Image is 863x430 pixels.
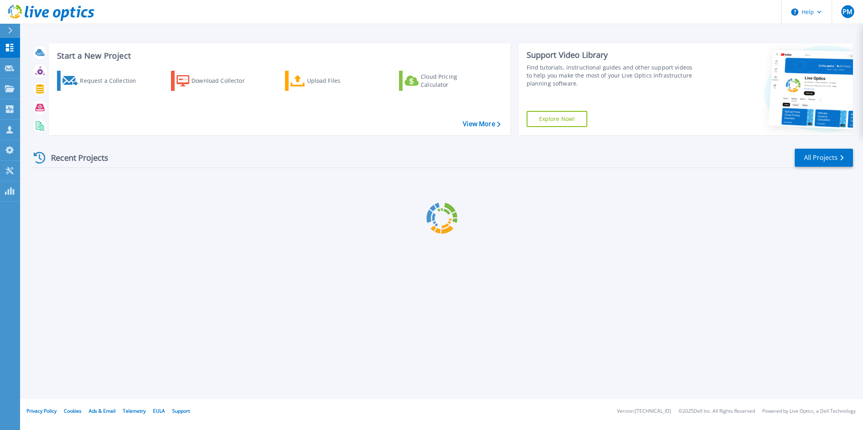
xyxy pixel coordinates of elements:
[191,73,256,89] div: Download Collector
[26,407,57,414] a: Privacy Policy
[399,71,488,91] a: Cloud Pricing Calculator
[31,148,119,168] div: Recent Projects
[843,8,852,15] span: PM
[57,51,500,60] h3: Start a New Project
[172,407,190,414] a: Support
[64,407,81,414] a: Cookies
[678,409,755,414] li: © 2025 Dell Inc. All Rights Reserved
[57,71,147,91] a: Request a Collection
[307,73,371,89] div: Upload Files
[762,409,856,414] li: Powered by Live Optics, a Dell Technology
[795,149,853,167] a: All Projects
[527,50,698,60] div: Support Video Library
[80,73,144,89] div: Request a Collection
[617,409,671,414] li: Version: [TECHNICAL_ID]
[285,71,375,91] a: Upload Files
[89,407,116,414] a: Ads & Email
[123,407,146,414] a: Telemetry
[463,120,500,128] a: View More
[527,111,588,127] a: Explore Now!
[153,407,165,414] a: EULA
[421,73,485,89] div: Cloud Pricing Calculator
[171,71,261,91] a: Download Collector
[527,63,698,88] div: Find tutorials, instructional guides and other support videos to help you make the most of your L...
